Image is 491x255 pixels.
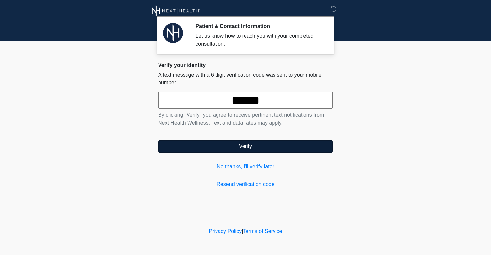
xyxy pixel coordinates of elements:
img: Agent Avatar [163,23,183,43]
p: By clicking "Verify" you agree to receive pertinent text notifications from Next Health Wellness.... [158,111,333,127]
a: Privacy Policy [209,228,242,234]
a: Terms of Service [243,228,282,234]
a: Resend verification code [158,180,333,188]
h2: Patient & Contact Information [195,23,323,29]
a: No thanks, I'll verify later [158,163,333,171]
img: Next Health Wellness Logo [152,5,200,16]
a: | [242,228,243,234]
p: A text message with a 6 digit verification code was sent to your mobile number. [158,71,333,87]
h2: Verify your identity [158,62,333,68]
div: Let us know how to reach you with your completed consultation. [195,32,323,48]
button: Verify [158,140,333,153]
